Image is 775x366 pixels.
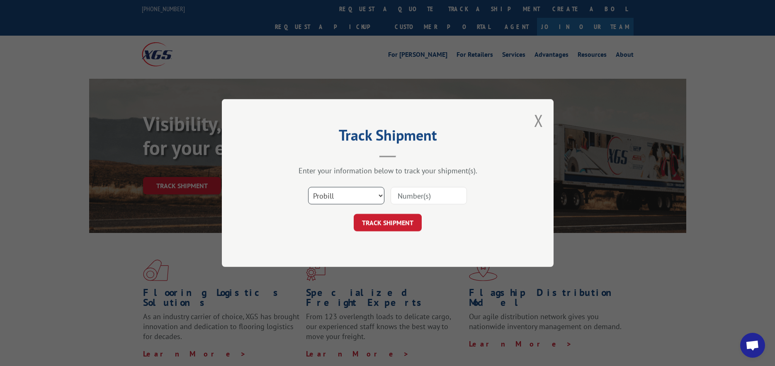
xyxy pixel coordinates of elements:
[263,129,512,145] h2: Track Shipment
[354,214,422,231] button: TRACK SHIPMENT
[740,333,765,358] a: Open chat
[263,166,512,175] div: Enter your information below to track your shipment(s).
[391,187,467,204] input: Number(s)
[534,109,543,131] button: Close modal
